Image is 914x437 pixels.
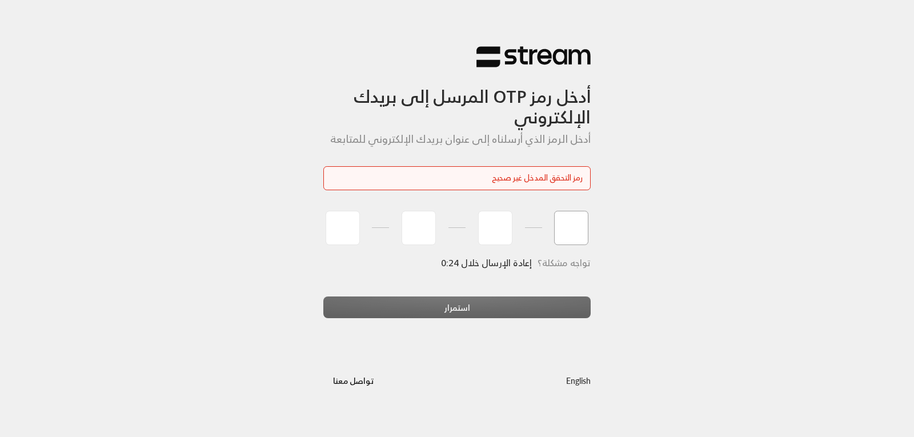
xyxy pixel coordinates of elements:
span: إعادة الإرسال خلال 0:24 [442,255,532,271]
h3: أدخل رمز OTP المرسل إلى بريدك الإلكتروني [323,68,591,128]
img: Stream Logo [476,46,591,68]
div: رمز التحقق المدخل غير صحيح [331,172,583,184]
a: تواصل معنا [323,374,383,388]
a: English [566,370,591,391]
span: تواجه مشكلة؟ [538,255,591,271]
h5: أدخل الرمز الذي أرسلناه إلى عنوان بريدك الإلكتروني للمتابعة [323,133,591,146]
button: تواصل معنا [323,370,383,391]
